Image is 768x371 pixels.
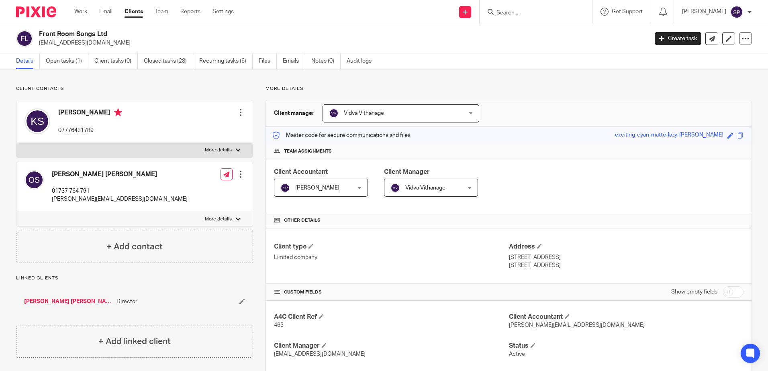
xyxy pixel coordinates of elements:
h4: Client type [274,243,509,251]
img: svg%3E [730,6,743,18]
img: svg%3E [16,30,33,47]
span: Vidva Vithanage [405,185,445,191]
span: Get Support [612,9,643,14]
a: Audit logs [347,53,378,69]
p: Linked clients [16,275,253,281]
a: Open tasks (1) [46,53,88,69]
a: Client tasks (0) [94,53,138,69]
p: Master code for secure communications and files [272,131,411,139]
h4: [PERSON_NAME] [PERSON_NAME] [52,170,188,179]
a: Work [74,8,87,16]
span: Client Manager [384,169,430,175]
span: Team assignments [284,148,332,155]
p: [PERSON_NAME][EMAIL_ADDRESS][DOMAIN_NAME] [52,195,188,203]
span: 463 [274,322,284,328]
p: More details [266,86,752,92]
span: [PERSON_NAME] [295,185,339,191]
span: Active [509,351,525,357]
a: Clients [125,8,143,16]
h4: [PERSON_NAME] [58,108,122,118]
p: [PERSON_NAME] [682,8,726,16]
img: svg%3E [25,170,44,190]
a: Notes (0) [311,53,341,69]
input: Search [496,10,568,17]
a: [PERSON_NAME] [PERSON_NAME] [24,298,112,306]
div: exciting-cyan-matte-lazy-[PERSON_NAME] [615,131,723,140]
h4: Client Accountant [509,313,743,321]
span: Vidva Vithanage [344,110,384,116]
a: Emails [283,53,305,69]
a: Details [16,53,40,69]
p: 01737 764 791 [52,187,188,195]
a: Reports [180,8,200,16]
p: Client contacts [16,86,253,92]
h4: Client Manager [274,342,509,350]
label: Show empty fields [671,288,717,296]
span: [PERSON_NAME][EMAIL_ADDRESS][DOMAIN_NAME] [509,322,645,328]
p: [EMAIL_ADDRESS][DOMAIN_NAME] [39,39,643,47]
h2: Front Room Songs Ltd [39,30,522,39]
img: Pixie [16,6,56,17]
a: Email [99,8,112,16]
h4: A4C Client Ref [274,313,509,321]
a: Files [259,53,277,69]
a: Recurring tasks (6) [199,53,253,69]
span: Director [116,298,137,306]
h4: Address [509,243,743,251]
a: Create task [655,32,701,45]
p: More details [205,147,232,153]
img: svg%3E [25,108,50,134]
a: Settings [212,8,234,16]
p: [STREET_ADDRESS] [509,253,743,261]
span: [EMAIL_ADDRESS][DOMAIN_NAME] [274,351,366,357]
p: More details [205,216,232,222]
img: svg%3E [329,108,339,118]
a: Team [155,8,168,16]
span: Client Accountant [274,169,328,175]
img: svg%3E [280,183,290,193]
h4: + Add linked client [98,335,171,348]
i: Primary [114,108,122,116]
span: Other details [284,217,321,224]
h4: CUSTOM FIELDS [274,289,509,296]
a: Closed tasks (28) [144,53,193,69]
img: svg%3E [390,183,400,193]
p: [STREET_ADDRESS] [509,261,743,269]
h4: + Add contact [106,241,163,253]
p: 07776431789 [58,126,122,135]
h3: Client manager [274,109,315,117]
h4: Status [509,342,743,350]
p: Limited company [274,253,509,261]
